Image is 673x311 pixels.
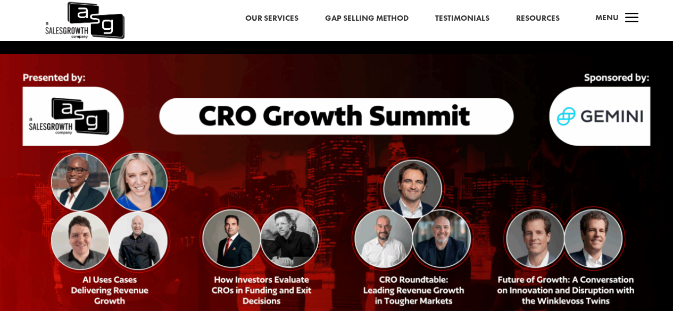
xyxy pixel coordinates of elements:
a: Testimonials [435,12,489,26]
span: Menu [595,12,619,23]
a: Resources [516,12,560,26]
span: a [621,8,643,29]
a: Gap Selling Method [325,12,409,26]
a: Our Services [245,12,298,26]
